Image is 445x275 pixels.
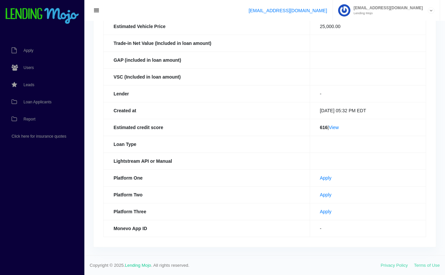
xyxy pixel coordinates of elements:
th: Platform One [104,169,310,186]
td: 25,000.00 [310,18,426,35]
a: Lending Mojo [125,263,151,268]
a: Terms of Use [414,263,440,268]
span: Click here for insurance quotes [12,134,66,138]
img: Profile image [338,4,350,17]
th: Trade-in Net Value (Included in loan amount) [104,35,310,52]
th: Monevo App ID [104,220,310,237]
td: | [310,119,426,136]
a: Apply [320,192,332,197]
th: Platform Two [104,186,310,203]
span: Report [23,117,35,121]
span: Loan Applicants [23,100,52,104]
span: Users [23,66,34,70]
img: logo-small.png [5,8,79,24]
th: Estimated credit score [104,119,310,136]
a: [EMAIL_ADDRESS][DOMAIN_NAME] [248,8,327,13]
th: Estimated Vehicle Price [104,18,310,35]
th: GAP (included in loan amount) [104,52,310,68]
b: 616 [320,125,328,130]
span: Apply [23,49,33,52]
th: Platform Three [104,203,310,220]
td: - [310,220,426,237]
th: VSC (Included in loan amount) [104,68,310,85]
small: Lending Mojo [350,12,423,15]
th: Created at [104,102,310,119]
a: Apply [320,175,332,181]
span: [EMAIL_ADDRESS][DOMAIN_NAME] [350,6,423,10]
th: Lender [104,85,310,102]
a: Apply [320,209,332,214]
th: Lightstream API or Manual [104,153,310,169]
td: - [310,85,426,102]
a: View [329,125,339,130]
span: Leads [23,83,34,87]
span: Copyright © 2025. . All rights reserved. [90,262,381,269]
td: [DATE] 05:32 PM EDT [310,102,426,119]
th: Loan Type [104,136,310,153]
a: Privacy Policy [381,263,408,268]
